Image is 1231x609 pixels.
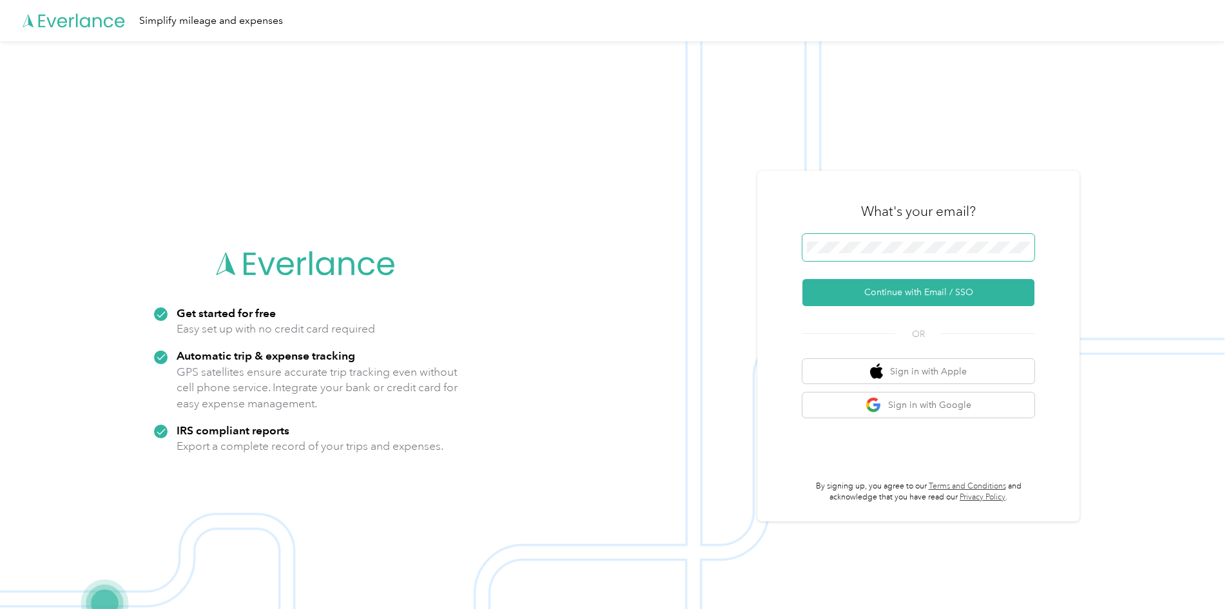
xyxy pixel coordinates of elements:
[802,481,1034,503] p: By signing up, you agree to our and acknowledge that you have read our .
[896,327,941,341] span: OR
[960,492,1005,502] a: Privacy Policy
[177,349,355,362] strong: Automatic trip & expense tracking
[177,306,276,320] strong: Get started for free
[929,481,1006,491] a: Terms and Conditions
[177,364,458,412] p: GPS satellites ensure accurate trip tracking even without cell phone service. Integrate your bank...
[802,392,1034,418] button: google logoSign in with Google
[177,438,443,454] p: Export a complete record of your trips and expenses.
[866,397,882,413] img: google logo
[861,202,976,220] h3: What's your email?
[802,359,1034,384] button: apple logoSign in with Apple
[870,363,883,380] img: apple logo
[177,321,375,337] p: Easy set up with no credit card required
[177,423,289,437] strong: IRS compliant reports
[802,279,1034,306] button: Continue with Email / SSO
[139,13,283,29] div: Simplify mileage and expenses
